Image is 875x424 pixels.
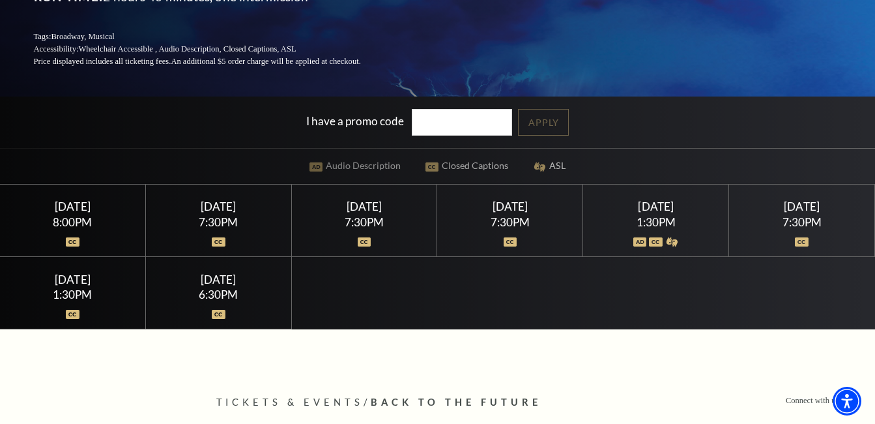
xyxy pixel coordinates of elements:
[453,217,567,228] div: 7:30PM
[745,200,859,213] div: [DATE]
[162,273,276,286] div: [DATE]
[16,200,130,213] div: [DATE]
[51,32,114,41] span: Broadway, Musical
[371,397,541,408] span: Back to the Future
[34,55,392,68] p: Price displayed includes all ticketing fees.
[745,217,859,228] div: 7:30PM
[162,217,276,228] div: 7:30PM
[78,44,296,53] span: Wheelchair Accessible , Audio Description, Closed Captions, ASL
[599,200,713,213] div: [DATE]
[306,114,404,128] label: I have a promo code
[307,200,421,213] div: [DATE]
[307,217,421,228] div: 7:30PM
[34,43,392,55] p: Accessibility:
[216,395,659,411] p: /
[16,273,130,286] div: [DATE]
[171,57,360,66] span: An additional $5 order charge will be applied at checkout.
[786,395,849,407] p: Connect with us on
[162,289,276,300] div: 6:30PM
[162,200,276,213] div: [DATE]
[16,289,130,300] div: 1:30PM
[34,31,392,43] p: Tags:
[216,397,364,408] span: Tickets & Events
[599,217,713,228] div: 1:30PM
[833,387,861,416] div: Accessibility Menu
[453,200,567,213] div: [DATE]
[16,217,130,228] div: 8:00PM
